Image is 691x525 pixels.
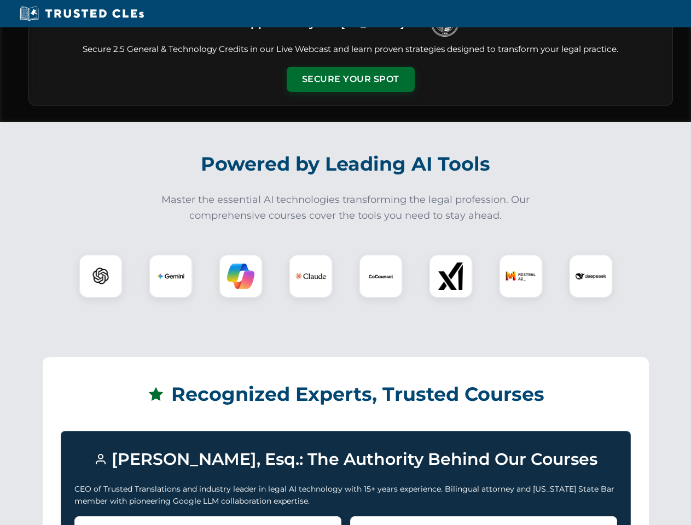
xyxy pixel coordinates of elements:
[74,483,617,507] p: CEO of Trusted Translations and industry leader in legal AI technology with 15+ years experience....
[506,261,536,291] img: Mistral AI Logo
[157,262,184,290] img: Gemini Logo
[295,261,326,291] img: Claude Logo
[61,375,631,413] h2: Recognized Experts, Trusted Courses
[569,254,613,298] div: DeepSeek
[79,254,123,298] div: ChatGPT
[227,262,254,290] img: Copilot Logo
[499,254,543,298] div: Mistral AI
[149,254,193,298] div: Gemini
[367,262,394,290] img: CoCounsel Logo
[43,145,649,183] h2: Powered by Leading AI Tools
[42,43,659,56] p: Secure 2.5 General & Technology Credits in our Live Webcast and learn proven strategies designed ...
[359,254,403,298] div: CoCounsel
[576,261,606,291] img: DeepSeek Logo
[287,67,415,92] button: Secure Your Spot
[289,254,333,298] div: Claude
[154,192,537,224] p: Master the essential AI technologies transforming the legal profession. Our comprehensive courses...
[16,5,147,22] img: Trusted CLEs
[437,262,464,290] img: xAI Logo
[74,445,617,474] h3: [PERSON_NAME], Esq.: The Authority Behind Our Courses
[85,260,117,292] img: ChatGPT Logo
[429,254,473,298] div: xAI
[219,254,263,298] div: Copilot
